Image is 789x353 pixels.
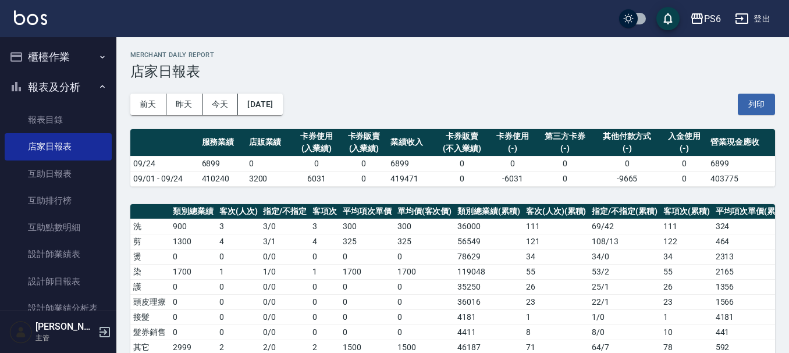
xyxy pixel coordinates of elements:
td: 0 [489,156,536,171]
table: a dense table [130,129,775,187]
td: 0 [394,249,455,264]
h5: [PERSON_NAME] [35,321,95,333]
button: 登出 [730,8,775,30]
td: 0 / 0 [260,249,310,264]
a: 設計師業績分析表 [5,295,112,322]
td: 染 [130,264,170,279]
div: (-) [539,142,590,155]
p: 主管 [35,333,95,343]
button: save [656,7,680,30]
td: 6899 [199,156,246,171]
td: 111 [660,219,713,234]
td: 1300 [170,234,216,249]
td: 55 [523,264,589,279]
td: 0 [340,171,388,186]
button: 櫃檯作業 [5,42,112,72]
td: 6899 [388,156,435,171]
td: -6031 [489,171,536,186]
td: 1700 [170,264,216,279]
td: 0 [216,294,261,309]
td: 69 / 42 [589,219,660,234]
td: 燙 [130,249,170,264]
td: 護 [130,279,170,294]
td: 0 [435,156,489,171]
td: 0 / 0 [260,294,310,309]
td: 3 [216,219,261,234]
td: 0 [170,309,216,325]
a: 互助日報表 [5,161,112,187]
td: 300 [340,219,394,234]
td: 0 [170,249,216,264]
div: 卡券販賣 [343,130,385,142]
td: 0 [170,279,216,294]
td: 111 [523,219,589,234]
td: 122 [660,234,713,249]
div: (-) [492,142,533,155]
a: 報表目錄 [5,106,112,133]
th: 業績收入 [388,129,435,156]
div: 入金使用 [663,130,705,142]
td: 55 [660,264,713,279]
td: 53 / 2 [589,264,660,279]
h3: 店家日報表 [130,63,775,80]
button: 昨天 [166,94,202,115]
div: 卡券販賣 [438,130,486,142]
td: 0 [340,294,394,309]
td: 0 [394,279,455,294]
td: 6031 [293,171,340,186]
td: 36016 [454,294,523,309]
td: 0 [394,294,455,309]
td: 3 / 1 [260,234,310,249]
td: 0 [216,279,261,294]
td: 23 [660,294,713,309]
div: 卡券使用 [492,130,533,142]
h2: Merchant Daily Report [130,51,775,59]
td: 325 [394,234,455,249]
img: Person [9,320,33,344]
div: 第三方卡券 [539,130,590,142]
td: 0 [340,156,388,171]
td: 0 [170,294,216,309]
th: 指定/不指定 [260,204,310,219]
td: 23 [523,294,589,309]
button: 今天 [202,94,239,115]
td: 4181 [454,309,523,325]
td: 1700 [394,264,455,279]
a: 店家日報表 [5,133,112,160]
a: 設計師日報表 [5,268,112,295]
td: 8 [523,325,589,340]
th: 客項次 [310,204,340,219]
th: 客次(人次)(累積) [523,204,589,219]
td: 0 [216,249,261,264]
td: 接髮 [130,309,170,325]
td: 0 [536,156,593,171]
td: -9665 [593,171,660,186]
div: 卡券使用 [296,130,337,142]
th: 客次(人次) [216,204,261,219]
td: 300 [394,219,455,234]
td: 0 [216,325,261,340]
td: 0 [593,156,660,171]
td: 0 / 0 [260,279,310,294]
td: 0 [394,325,455,340]
td: 10 [660,325,713,340]
td: 36000 [454,219,523,234]
td: 頭皮理療 [130,294,170,309]
td: 26 [523,279,589,294]
td: 1700 [340,264,394,279]
td: 56549 [454,234,523,249]
td: 1 / 0 [260,264,310,279]
td: 0 [435,171,489,186]
td: 0 [340,309,394,325]
td: 0 [340,279,394,294]
td: 1 [523,309,589,325]
td: 34 [523,249,589,264]
td: 0 [293,156,340,171]
th: 指定/不指定(累積) [589,204,660,219]
td: 0 [340,325,394,340]
td: 22 / 1 [589,294,660,309]
td: 洗 [130,219,170,234]
td: 剪 [130,234,170,249]
th: 平均項次單價 [340,204,394,219]
td: 3 / 0 [260,219,310,234]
